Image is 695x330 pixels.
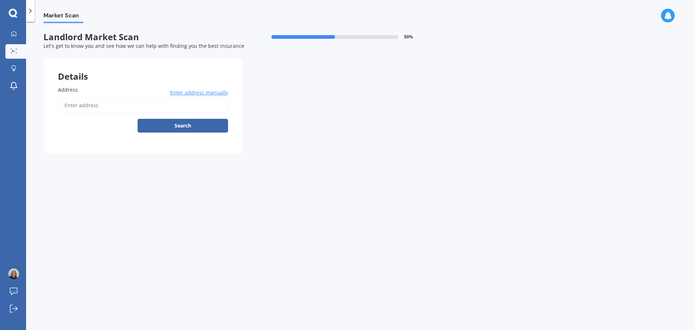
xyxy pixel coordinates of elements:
[58,98,228,113] input: Enter address
[170,89,228,96] span: Enter address manually
[43,42,244,49] span: Let's get to know you and see how we can help with finding you the best insurance
[43,58,243,80] div: Details
[138,119,228,133] button: Search
[43,32,243,42] span: Landlord Market Scan
[43,12,83,22] span: Market Scan
[8,268,19,279] img: f08702e899e8322633a97830f37e50b4
[58,86,78,93] span: Address
[404,34,413,39] span: 50 %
